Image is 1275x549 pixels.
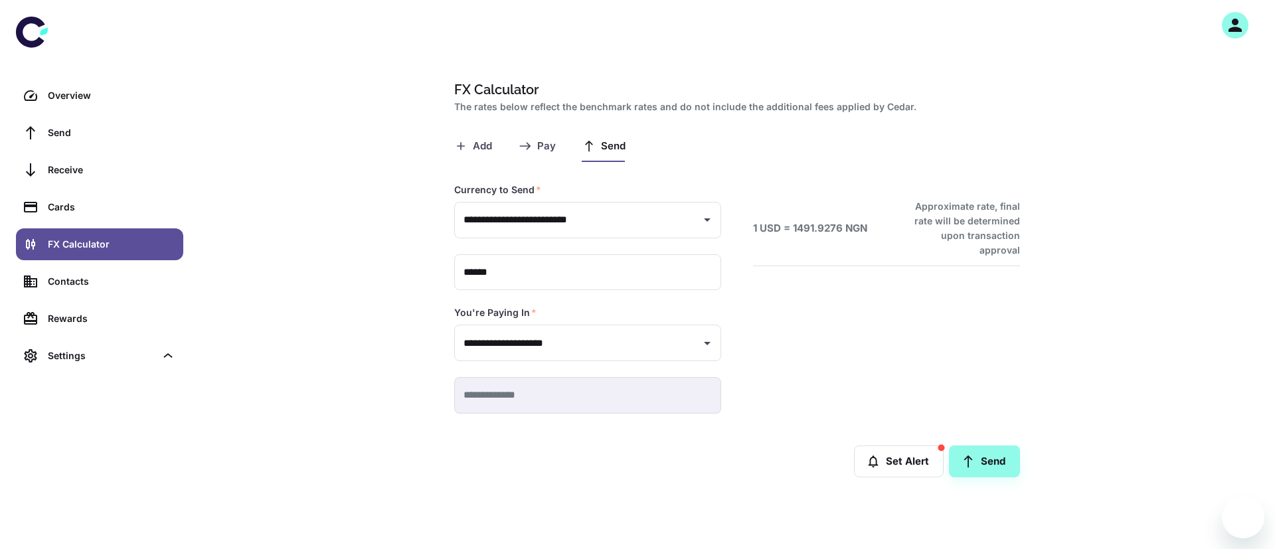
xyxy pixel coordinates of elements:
[16,191,183,223] a: Cards
[48,274,175,289] div: Contacts
[16,266,183,297] a: Contacts
[753,221,867,236] h6: 1 USD = 1491.9276 NGN
[949,445,1020,477] button: Send
[16,80,183,112] a: Overview
[454,183,541,196] label: Currency to Send
[16,303,183,335] a: Rewards
[601,140,626,153] span: Send
[48,163,175,177] div: Receive
[48,125,175,140] div: Send
[48,88,175,103] div: Overview
[454,306,537,319] label: You're Paying In
[454,80,1015,100] h1: FX Calculator
[16,228,183,260] a: FX Calculator
[48,200,175,214] div: Cards
[473,140,492,153] span: Add
[16,154,183,186] a: Receive
[698,210,717,229] button: Open
[454,100,1015,114] h2: The rates below reflect the benchmark rates and do not include the additional fees applied by Cedar.
[854,445,944,477] button: Set Alert
[48,311,175,326] div: Rewards
[1222,496,1264,538] iframe: Button to launch messaging window
[900,199,1020,258] h6: Approximate rate, final rate will be determined upon transaction approval
[48,349,155,363] div: Settings
[16,340,183,372] div: Settings
[48,237,175,252] div: FX Calculator
[698,334,717,353] button: Open
[537,140,556,153] span: Pay
[16,117,183,149] a: Send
